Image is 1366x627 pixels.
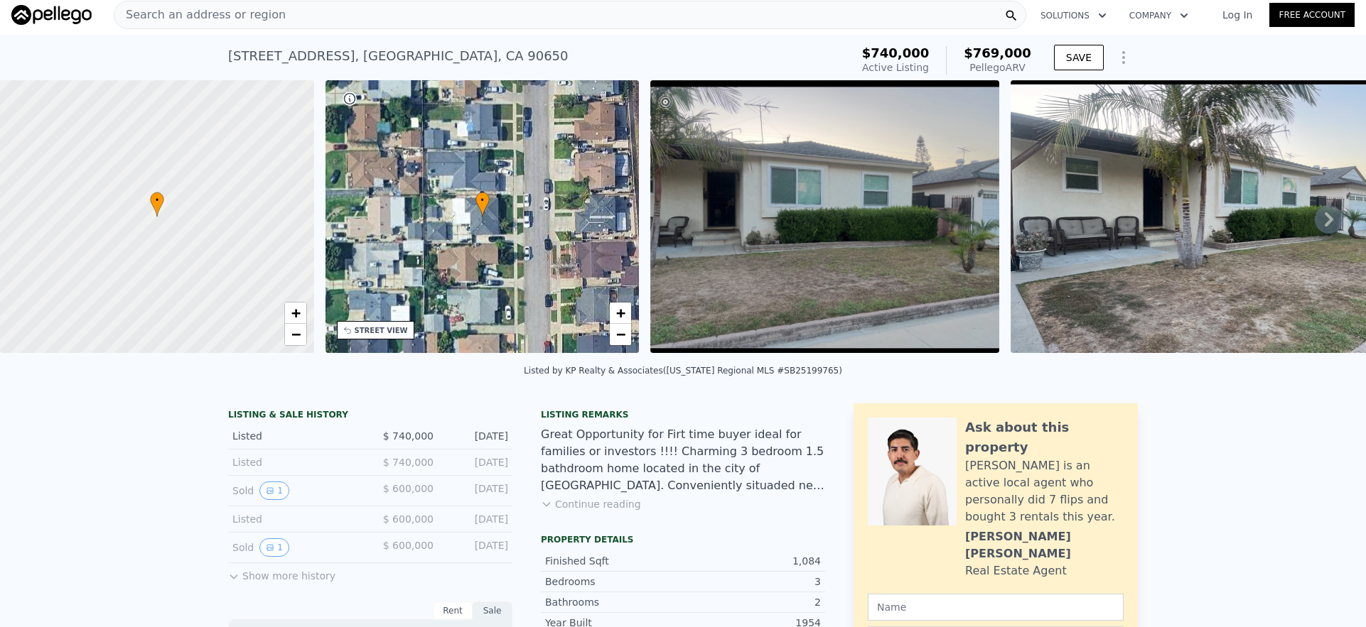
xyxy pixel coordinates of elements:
[232,455,359,469] div: Listed
[383,430,434,442] span: $ 740,000
[610,302,631,324] a: Zoom in
[965,418,1124,457] div: Ask about this property
[683,595,821,609] div: 2
[683,574,821,589] div: 3
[285,302,306,324] a: Zoom in
[232,512,359,526] div: Listed
[232,481,359,500] div: Sold
[232,538,359,557] div: Sold
[355,325,408,336] div: STREET VIEW
[964,60,1031,75] div: Pellego ARV
[259,538,289,557] button: View historical data
[445,455,508,469] div: [DATE]
[862,62,929,73] span: Active Listing
[291,325,300,343] span: −
[541,426,825,494] div: Great Opportunity for Firt time buyer ideal for families or investors !!!! Charming 3 bedroom 1.5...
[473,601,512,620] div: Sale
[383,457,434,468] span: $ 740,000
[862,45,930,60] span: $740,000
[1205,8,1269,22] a: Log In
[868,594,1124,621] input: Name
[228,409,512,423] div: LISTING & SALE HISTORY
[524,366,842,376] div: Listed by KP Realty & Associates ([US_STATE] Regional MLS #SB25199765)
[433,601,473,620] div: Rent
[228,46,569,66] div: [STREET_ADDRESS] , [GEOGRAPHIC_DATA] , CA 90650
[1118,3,1200,28] button: Company
[11,5,92,25] img: Pellego
[383,483,434,494] span: $ 600,000
[545,574,683,589] div: Bedrooms
[445,512,508,526] div: [DATE]
[383,540,434,551] span: $ 600,000
[383,513,434,525] span: $ 600,000
[150,194,164,207] span: •
[114,6,286,23] span: Search an address or region
[965,562,1067,579] div: Real Estate Agent
[964,45,1031,60] span: $769,000
[150,192,164,217] div: •
[232,429,359,443] div: Listed
[445,481,508,500] div: [DATE]
[541,534,825,545] div: Property details
[545,554,683,568] div: Finished Sqft
[965,528,1124,562] div: [PERSON_NAME] [PERSON_NAME]
[1269,3,1355,27] a: Free Account
[616,304,625,322] span: +
[1029,3,1118,28] button: Solutions
[1054,45,1104,70] button: SAVE
[475,192,490,217] div: •
[541,409,825,420] div: Listing remarks
[541,497,641,511] button: Continue reading
[285,324,306,345] a: Zoom out
[610,324,631,345] a: Zoom out
[965,457,1124,525] div: [PERSON_NAME] is an active local agent who personally did 7 flips and bought 3 rentals this year.
[683,554,821,568] div: 1,084
[445,538,508,557] div: [DATE]
[445,429,508,443] div: [DATE]
[650,80,999,353] img: Sale: 167672849 Parcel: 46091886
[475,194,490,207] span: •
[291,304,300,322] span: +
[1109,43,1138,72] button: Show Options
[545,595,683,609] div: Bathrooms
[228,563,335,583] button: Show more history
[616,325,625,343] span: −
[259,481,289,500] button: View historical data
